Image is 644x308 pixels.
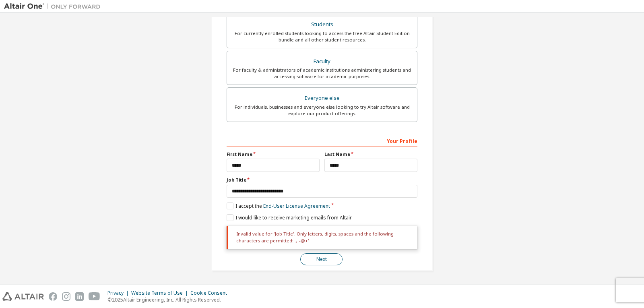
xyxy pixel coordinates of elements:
img: linkedin.svg [75,292,84,301]
img: instagram.svg [62,292,70,301]
a: End-User License Agreement [263,203,330,209]
div: Website Terms of Use [131,290,190,296]
label: I accept the [227,203,330,209]
label: Last Name [324,151,417,157]
div: For currently enrolled students looking to access the free Altair Student Edition bundle and all ... [232,30,412,43]
div: Invalid value for 'Job Title'. Only letters, digits, spaces and the following characters are perm... [227,226,417,249]
div: For faculty & administrators of academic institutions administering students and accessing softwa... [232,67,412,80]
p: © 2025 Altair Engineering, Inc. All Rights Reserved. [107,296,232,303]
button: Next [300,253,343,265]
div: Your Profile [227,134,417,147]
div: Everyone else [232,93,412,104]
label: I would like to receive marketing emails from Altair [227,214,352,221]
label: Job Title [227,177,417,183]
div: For individuals, businesses and everyone else looking to try Altair software and explore our prod... [232,104,412,117]
img: altair_logo.svg [2,292,44,301]
div: Cookie Consent [190,290,232,296]
div: Students [232,19,412,30]
img: youtube.svg [89,292,100,301]
label: First Name [227,151,320,157]
div: Privacy [107,290,131,296]
img: facebook.svg [49,292,57,301]
div: Faculty [232,56,412,67]
img: Altair One [4,2,105,10]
